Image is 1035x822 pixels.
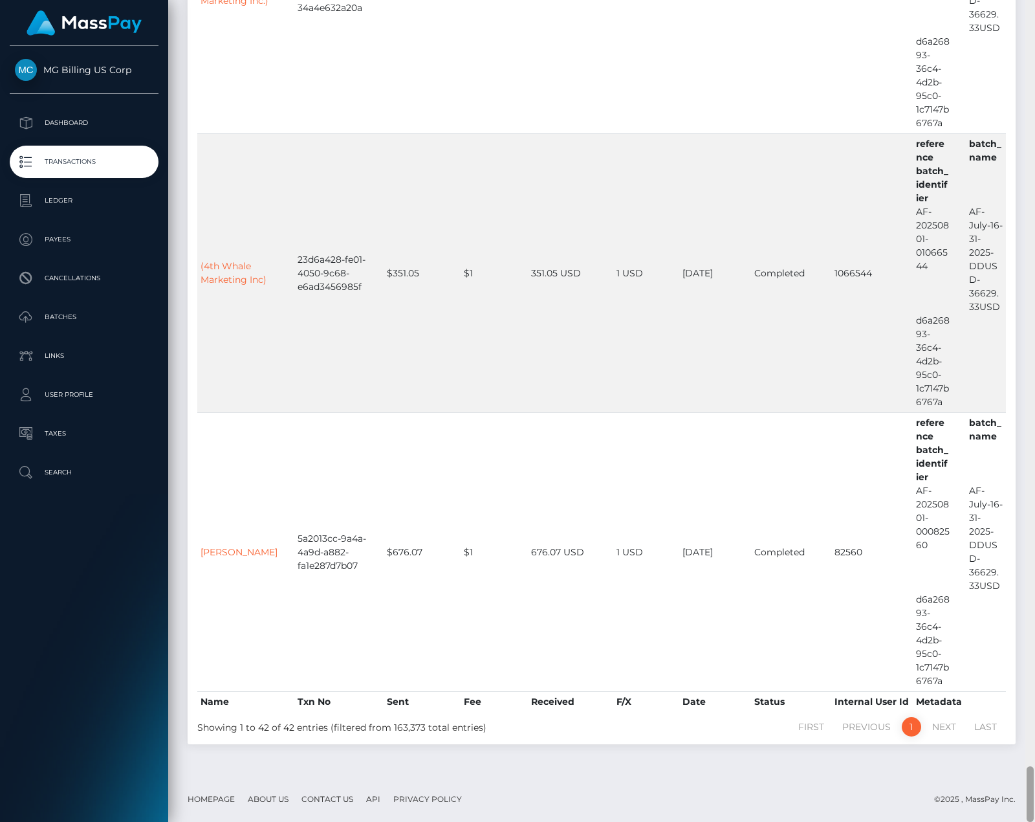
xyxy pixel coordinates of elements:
[613,691,679,712] th: F/X
[197,716,523,735] div: Showing 1 to 42 of 42 entries (filtered from 163,373 total entries)
[294,133,384,412] td: 23d6a428-fe01-4050-9c68-e6ad3456985f
[294,412,384,691] td: 5a2013cc-9a4a-4a9d-a882-fa1e287d7b07
[10,184,158,217] a: Ledger
[613,133,679,412] td: 1 USD
[15,152,153,172] p: Transactions
[10,107,158,139] a: Dashboard
[906,314,959,409] div: d6a26893-36c4-4d2b-95c0-1c7147b6767a
[197,691,294,712] th: Name
[959,484,1012,593] div: AF-July-16-31-2025-DDUSD-36629.33USD
[679,133,751,412] td: [DATE]
[10,340,158,372] a: Links
[384,412,461,691] td: $676.07
[906,443,959,484] div: batch_identifier
[10,301,158,333] a: Batches
[384,691,461,712] th: Sent
[361,789,386,809] a: API
[294,691,384,712] th: Txn No
[528,133,613,412] td: 351.05 USD
[15,191,153,210] p: Ledger
[15,307,153,327] p: Batches
[10,262,158,294] a: Cancellations
[15,385,153,405] p: User Profile
[934,792,1025,806] div: © 2025 , MassPay Inc.
[10,379,158,411] a: User Profile
[182,789,240,809] a: Homepage
[10,223,158,256] a: Payees
[15,269,153,288] p: Cancellations
[15,424,153,443] p: Taxes
[388,789,467,809] a: Privacy Policy
[15,113,153,133] p: Dashboard
[15,346,153,366] p: Links
[461,133,528,412] td: $1
[384,133,461,412] td: $351.05
[201,260,267,285] a: (4th Whale Marketing Inc)
[913,691,1006,712] th: Metadata
[10,64,158,76] span: MG Billing US Corp
[959,137,1012,164] div: batch_name
[461,691,528,712] th: Fee
[528,691,613,712] th: Received
[10,417,158,450] a: Taxes
[10,456,158,489] a: Search
[906,35,959,130] div: d6a26893-36c4-4d2b-95c0-1c7147b6767a
[831,412,912,691] td: 82560
[831,133,912,412] td: 1066544
[15,59,37,81] img: MG Billing US Corp
[959,416,1012,443] div: batch_name
[906,164,959,205] div: batch_identifier
[959,205,1012,314] div: AF-July-16-31-2025-DDUSD-36629.33USD
[201,546,278,558] a: [PERSON_NAME]
[751,691,832,712] th: Status
[461,412,528,691] td: $1
[906,484,959,593] div: AF-20250801-00082560
[906,137,959,164] div: reference
[751,412,832,691] td: Completed
[15,463,153,482] p: Search
[27,10,142,36] img: MassPay Logo
[10,146,158,178] a: Transactions
[906,593,959,688] div: d6a26893-36c4-4d2b-95c0-1c7147b6767a
[831,691,912,712] th: Internal User Id
[613,412,679,691] td: 1 USD
[528,412,613,691] td: 676.07 USD
[296,789,358,809] a: Contact Us
[679,412,751,691] td: [DATE]
[679,691,751,712] th: Date
[906,416,959,443] div: reference
[15,230,153,249] p: Payees
[902,717,921,737] a: 1
[751,133,832,412] td: Completed
[906,205,959,314] div: AF-20250801-01066544
[243,789,294,809] a: About Us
